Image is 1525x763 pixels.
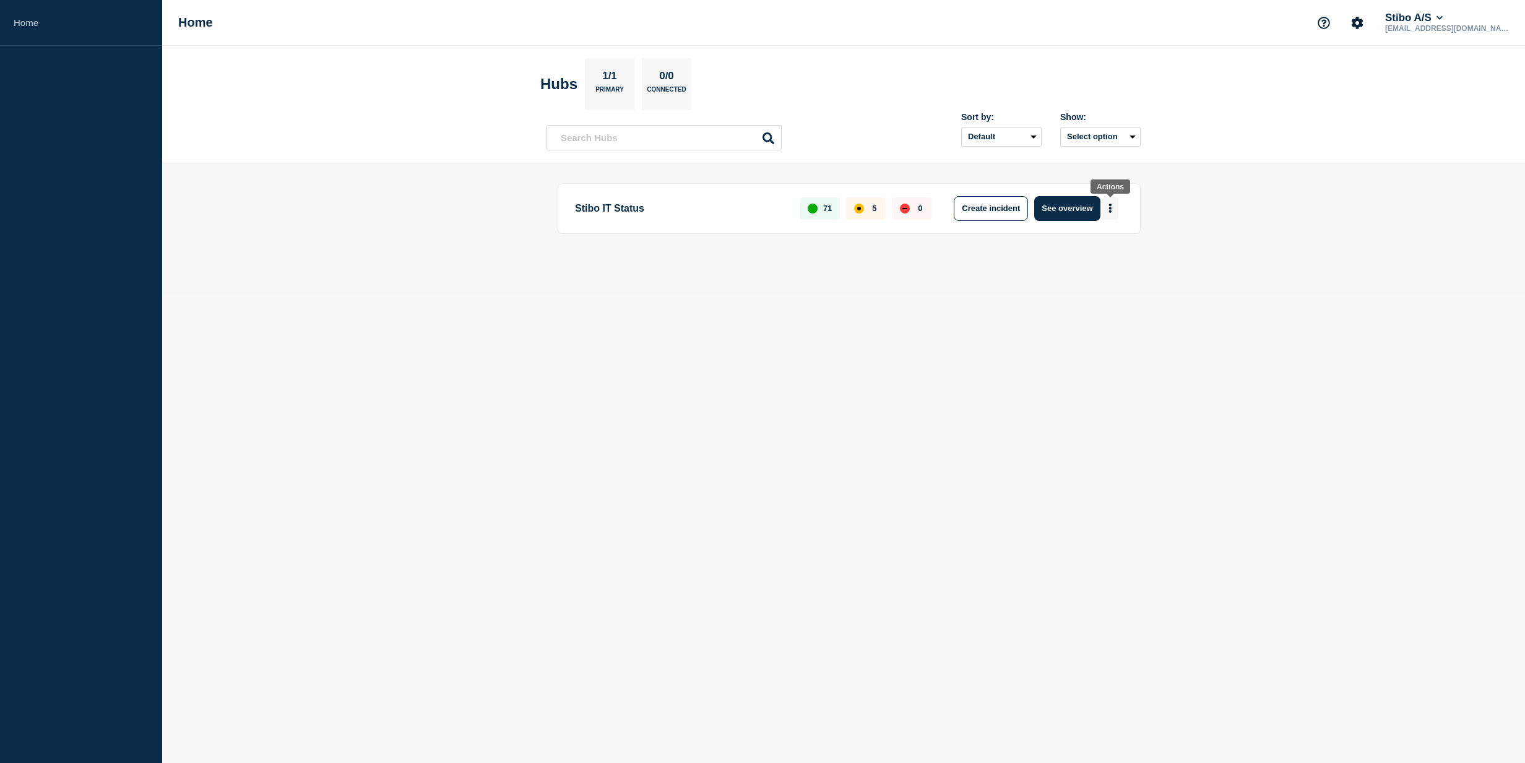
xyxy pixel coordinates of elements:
[546,125,782,150] input: Search Hubs
[900,204,910,213] div: down
[655,70,679,86] p: 0/0
[1060,127,1141,147] button: Select option
[647,86,686,99] p: Connected
[1344,10,1370,36] button: Account settings
[1311,10,1337,36] button: Support
[1383,12,1445,24] button: Stibo A/S
[1383,24,1511,33] p: [EMAIL_ADDRESS][DOMAIN_NAME]
[1060,112,1141,122] div: Show:
[1034,196,1100,221] button: See overview
[178,15,213,30] h1: Home
[595,86,624,99] p: Primary
[1102,197,1118,220] button: More actions
[540,75,577,93] h2: Hubs
[1097,183,1124,191] div: Actions
[954,196,1028,221] button: Create incident
[918,204,922,213] p: 0
[872,204,876,213] p: 5
[598,70,622,86] p: 1/1
[854,204,864,213] div: affected
[961,127,1042,147] select: Sort by
[575,196,786,221] p: Stibo IT Status
[808,204,818,213] div: up
[961,112,1042,122] div: Sort by:
[823,204,832,213] p: 71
